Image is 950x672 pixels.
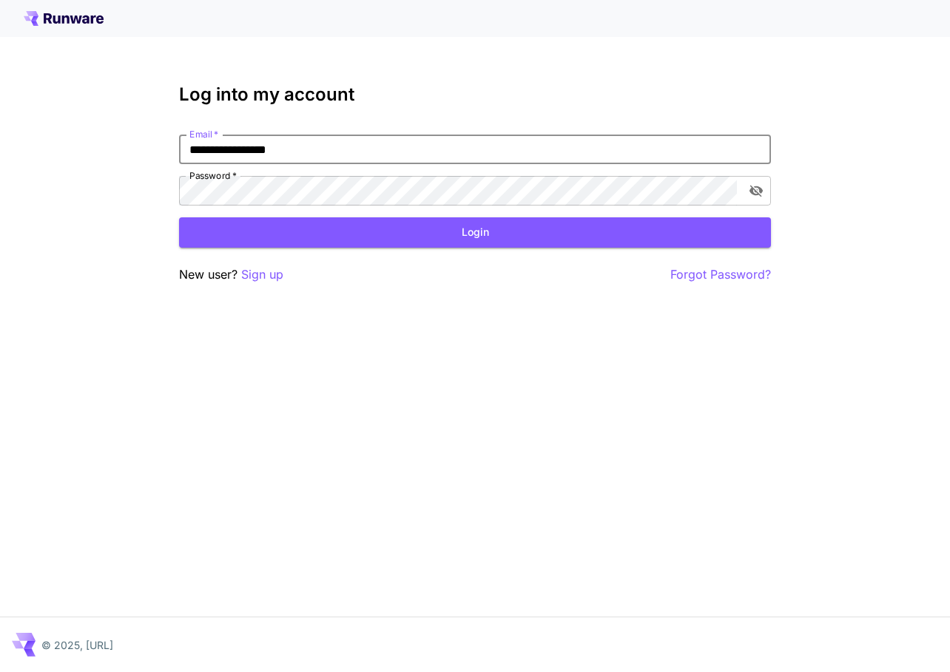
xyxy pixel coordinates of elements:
[179,265,283,284] p: New user?
[179,217,771,248] button: Login
[670,265,771,284] button: Forgot Password?
[189,128,218,140] label: Email
[743,177,769,204] button: toggle password visibility
[189,169,237,182] label: Password
[41,637,113,653] p: © 2025, [URL]
[241,265,283,284] button: Sign up
[179,84,771,105] h3: Log into my account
